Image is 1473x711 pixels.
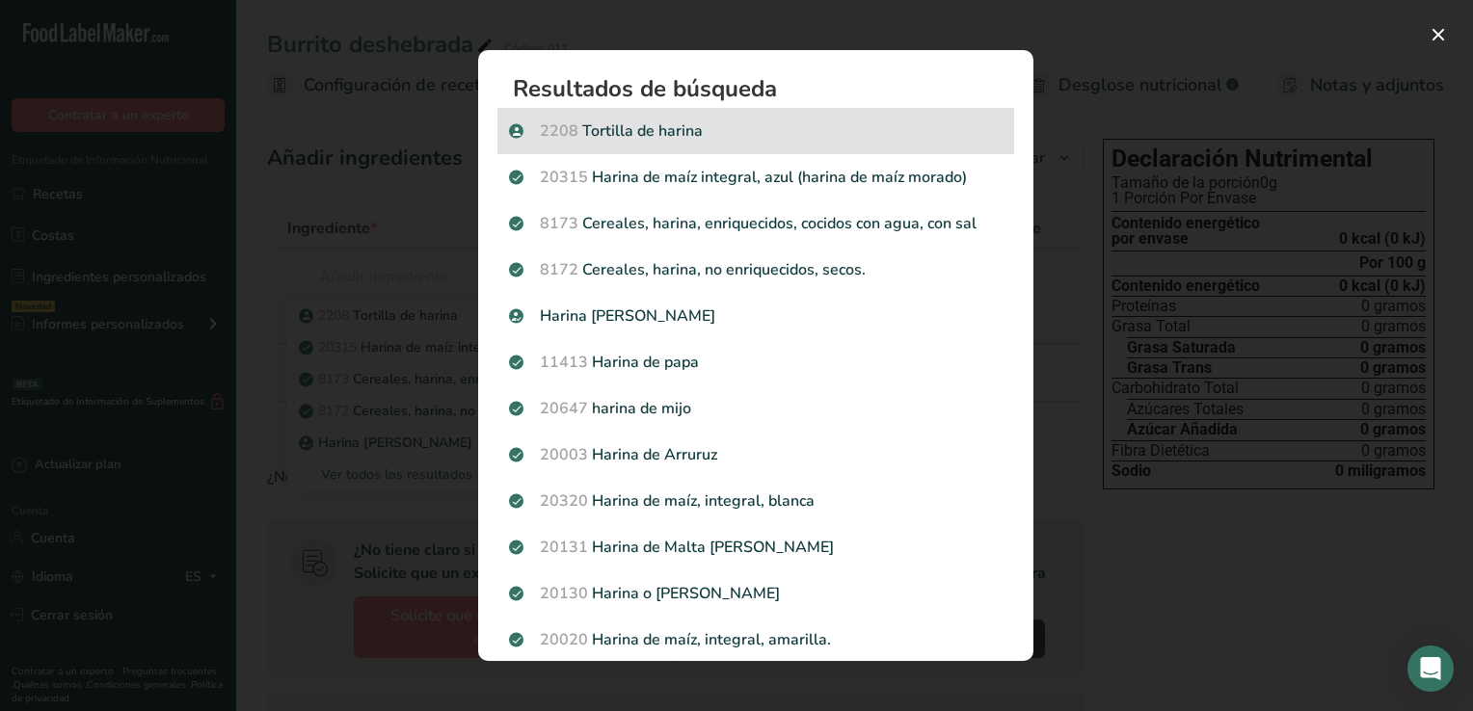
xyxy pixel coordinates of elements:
[540,213,578,234] span: 8173
[540,120,578,142] span: 2208
[509,628,1003,651] p: Harina de maíz, integral, amarilla.
[509,536,1003,559] p: Harina de Malta [PERSON_NAME]
[513,77,1014,100] h1: Resultados de búsqueda
[509,443,1003,466] p: Harina de Arruruz
[540,259,578,280] span: 8172
[509,258,1003,281] p: Cereales, harina, no enriquecidos, secos.
[540,583,588,604] span: 20130
[509,351,1003,374] p: Harina de papa
[1407,645,1454,692] div: Abra Intercom Messenger
[509,489,1003,513] p: Harina de maíz, integral, blanca
[540,537,588,558] span: 20131
[540,398,588,419] span: 20647
[509,397,1003,420] p: harina de mijo
[540,352,588,373] span: 11413
[540,167,588,188] span: 20315
[540,629,588,650] span: 20020
[509,166,1003,189] p: Harina de maíz integral, azul (harina de maíz morado)
[540,305,715,327] font: Harina [PERSON_NAME]
[509,582,1003,605] p: Harina o [PERSON_NAME]
[509,212,1003,235] p: Cereales, harina, enriquecidos, cocidos con agua, con sal
[540,444,588,465] span: 20003
[540,490,588,512] span: 20320
[509,119,1003,143] p: Tortilla de harina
